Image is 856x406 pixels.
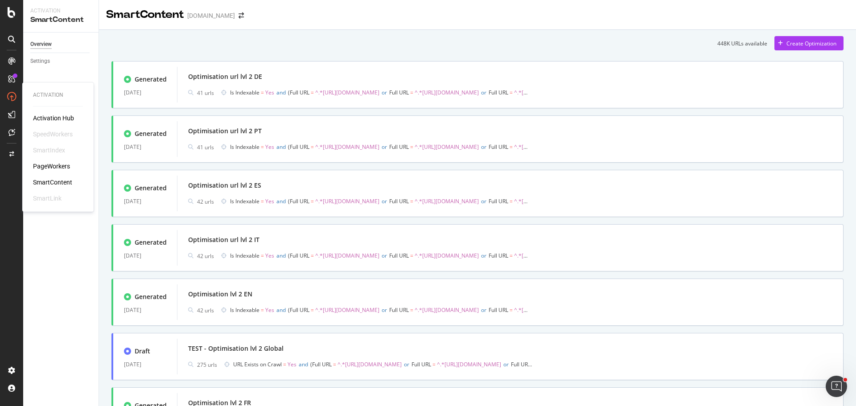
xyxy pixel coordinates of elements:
span: = [432,361,436,368]
div: Activation [33,91,83,99]
span: ^.*[URL][DOMAIN_NAME] [315,197,379,205]
span: = [510,252,513,259]
span: Full URL [511,361,532,368]
div: Settings [30,57,50,66]
span: and [276,306,286,314]
div: Optimisation url lvl 2 PT [188,127,262,135]
img: tab_domain_overview_orange.svg [24,52,31,59]
span: = [283,361,286,368]
div: [DATE] [124,87,166,98]
button: Create Optimization [774,36,844,50]
span: and [276,197,286,205]
span: = [261,306,264,314]
div: 448K URLs available [717,40,767,47]
span: = [333,361,336,368]
span: ^.*[URL][DOMAIN_NAME] [315,143,379,151]
span: = [311,89,314,96]
span: Is Indexable [230,306,259,314]
span: = [410,306,413,314]
span: = [311,197,314,205]
div: Generated [135,75,167,84]
div: arrow-right-arrow-left [239,12,244,19]
span: or [503,361,509,368]
a: PageWorkers [33,162,70,171]
span: ^.*[URL][DOMAIN_NAME] [415,143,479,151]
a: SpeedWorkers [33,130,73,139]
img: website_grey.svg [14,23,21,30]
span: = [311,306,314,314]
span: = [510,306,513,314]
span: ^.*[URL][DOMAIN_NAME] [514,252,578,259]
div: Optimisation url lvl 2 IT [188,235,259,244]
span: = [410,143,413,151]
div: SmartContent [30,15,91,25]
span: or [382,306,387,314]
div: Generated [135,184,167,193]
div: SmartContent [106,7,184,22]
span: Full URL [389,197,409,205]
span: = [261,197,264,205]
span: Yes [265,143,274,151]
span: Full URL [389,306,409,314]
div: Draft [135,347,150,356]
span: and [299,361,308,368]
span: Yes [265,197,274,205]
div: Optimisation url lvl 2 ES [188,181,261,190]
span: URL Exists on Crawl [233,361,282,368]
div: 42 urls [197,307,214,314]
div: Domain Overview [34,53,80,58]
div: Activation [30,7,91,15]
div: Generated [135,238,167,247]
span: ^.*[URL][DOMAIN_NAME] [415,89,479,96]
span: or [382,89,387,96]
span: Full URL [389,89,409,96]
div: [DATE] [124,250,166,261]
span: Yes [288,361,296,368]
div: Create Optimization [786,40,836,47]
span: or [382,197,387,205]
div: Generated [135,292,167,301]
span: ^.*[URL][DOMAIN_NAME] [415,252,479,259]
span: = [410,252,413,259]
div: [DATE] [124,359,166,370]
span: Yes [265,306,274,314]
span: ^.*[URL][DOMAIN_NAME] [415,197,479,205]
span: Is Indexable [230,252,259,259]
a: Overview [30,40,92,49]
span: or [481,89,486,96]
div: SmartIndex [33,146,65,155]
span: and [276,89,286,96]
span: ^.*[URL][DOMAIN_NAME] [315,89,379,96]
span: Full URL [290,89,309,96]
span: = [261,252,264,259]
span: Full URL [412,361,431,368]
span: Yes [265,89,274,96]
span: Is Indexable [230,143,259,151]
span: Full URL [290,197,309,205]
a: SmartContent [33,178,72,187]
div: [DATE] [124,196,166,207]
span: Is Indexable [230,89,259,96]
div: [DOMAIN_NAME] [187,11,235,20]
div: v 4.0.25 [25,14,44,21]
span: and [276,252,286,259]
span: ^.*[URL][DOMAIN_NAME] [514,89,578,96]
span: ^.*[URL][DOMAIN_NAME] [315,252,379,259]
span: = [410,197,413,205]
span: and [276,143,286,151]
div: 41 urls [197,89,214,97]
a: Settings [30,57,92,66]
span: ^.*[URL][DOMAIN_NAME] [514,306,578,314]
span: ^.*[URL][DOMAIN_NAME] [337,361,402,368]
div: [DATE] [124,305,166,316]
span: = [510,197,513,205]
img: logo_orange.svg [14,14,21,21]
span: Full URL [312,361,332,368]
div: SmartLink [33,194,62,203]
span: ^.*[URL][DOMAIN_NAME] [315,306,379,314]
a: Activation Hub [33,114,74,123]
span: Full URL [489,89,508,96]
span: ^.*[URL][DOMAIN_NAME] [514,197,578,205]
